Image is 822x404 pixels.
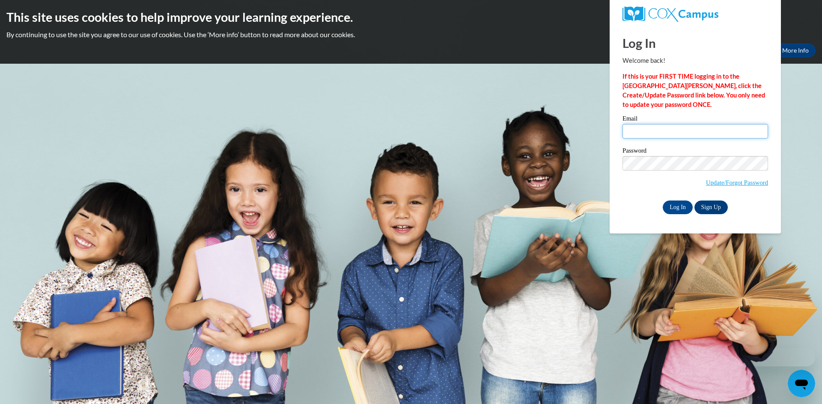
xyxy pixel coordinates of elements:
a: COX Campus [622,6,768,22]
a: More Info [775,44,816,57]
label: Email [622,115,768,124]
h2: This site uses cookies to help improve your learning experience. [6,9,816,26]
img: COX Campus [622,6,718,22]
h1: Log In [622,34,768,52]
strong: If this is your FIRST TIME logging in to the [GEOGRAPHIC_DATA][PERSON_NAME], click the Create/Upd... [622,73,765,108]
a: Sign Up [694,201,728,214]
p: Welcome back! [622,56,768,65]
p: By continuing to use the site you agree to our use of cookies. Use the ‘More info’ button to read... [6,30,816,39]
label: Password [622,147,768,156]
input: Log In [663,201,693,214]
iframe: Message from company [748,348,815,366]
a: Update/Forgot Password [706,179,768,186]
iframe: Button to launch messaging window [788,370,815,397]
